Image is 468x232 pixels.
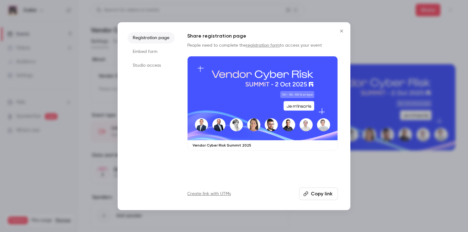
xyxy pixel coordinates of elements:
[128,32,175,44] li: Registration page
[187,56,338,151] a: Vendor Cyber Risk Summit 2025
[187,191,231,197] a: Create link with UTMs
[187,32,338,40] h1: Share registration page
[299,188,338,200] button: Copy link
[246,43,280,48] a: registration form
[335,25,348,37] button: Close
[187,42,338,49] p: People need to complete the to access your event
[193,143,332,148] p: Vendor Cyber Risk Summit 2025
[128,46,175,57] li: Embed form
[128,60,175,71] li: Studio access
